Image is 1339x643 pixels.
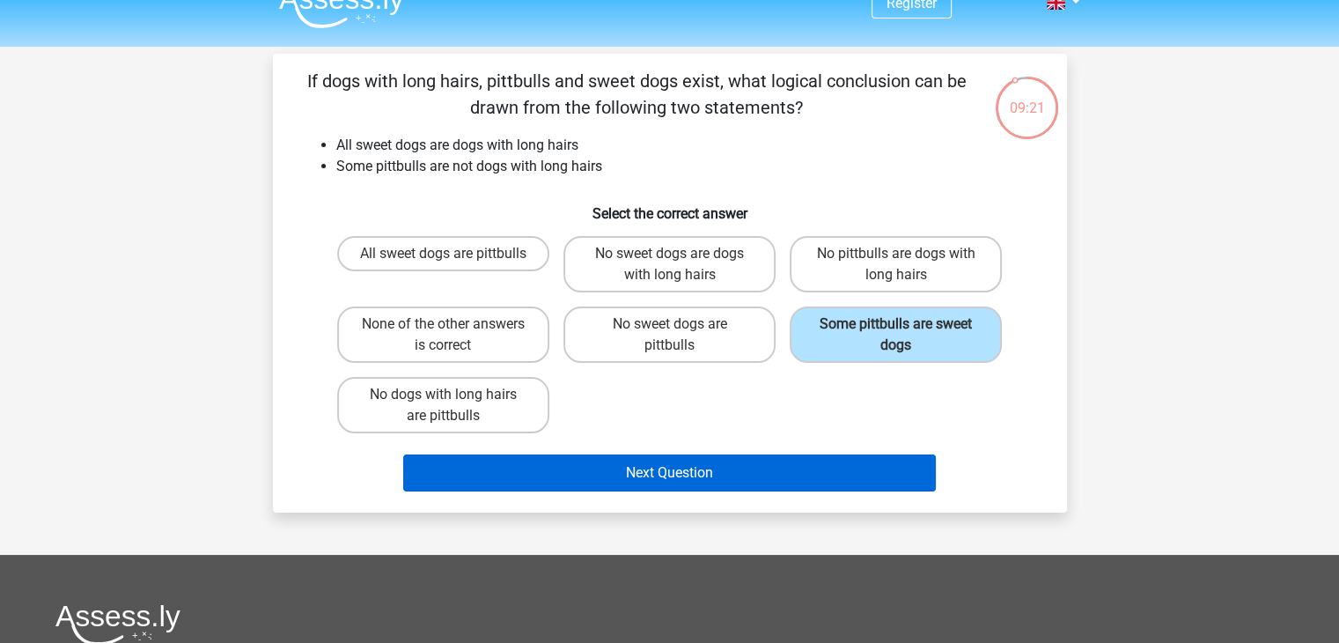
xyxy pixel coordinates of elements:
li: Some pittbulls are not dogs with long hairs [336,156,1039,177]
label: No pittbulls are dogs with long hairs [790,236,1002,292]
div: 09:21 [994,75,1060,119]
label: No dogs with long hairs are pittbulls [337,377,549,433]
h6: Select the correct answer [301,191,1039,222]
label: No sweet dogs are dogs with long hairs [563,236,776,292]
label: No sweet dogs are pittbulls [563,307,776,363]
label: Some pittbulls are sweet dogs [790,307,1002,363]
button: Next Question [403,455,936,491]
li: All sweet dogs are dogs with long hairs [336,135,1039,156]
label: None of the other answers is correct [337,307,549,363]
p: If dogs with long hairs, pittbulls and sweet dogs exist, what logical conclusion can be drawn fro... [301,68,973,121]
label: All sweet dogs are pittbulls [337,236,549,271]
